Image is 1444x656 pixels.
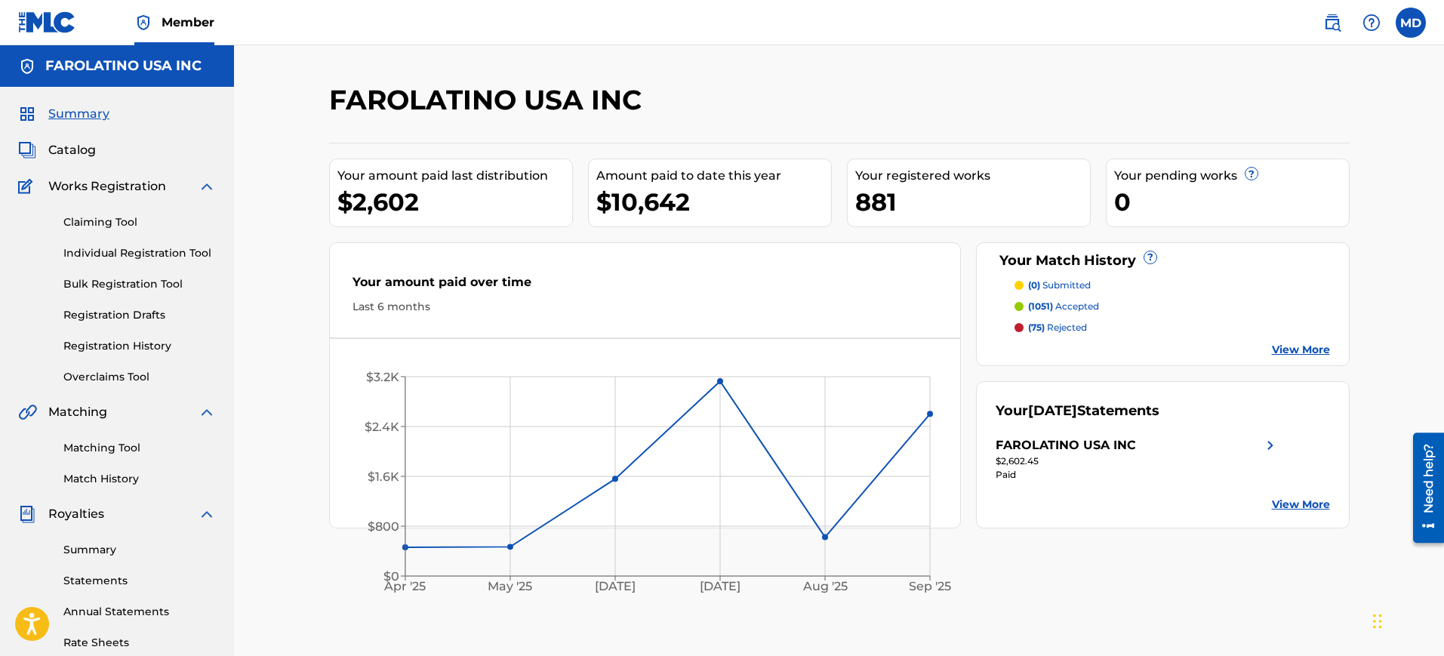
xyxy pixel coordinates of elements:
div: FAROLATINO USA INC [996,436,1136,454]
span: Member [162,14,214,31]
a: SummarySummary [18,105,109,123]
img: Matching [18,403,37,421]
a: Overclaims Tool [63,369,216,385]
div: Your Statements [996,401,1159,421]
span: (75) [1028,322,1045,333]
a: (0) submitted [1014,279,1330,292]
a: CatalogCatalog [18,141,96,159]
img: search [1323,14,1341,32]
img: Catalog [18,141,36,159]
tspan: $800 [368,519,399,534]
img: help [1362,14,1381,32]
a: (75) rejected [1014,321,1330,334]
a: Annual Statements [63,604,216,620]
span: Works Registration [48,177,166,196]
a: Individual Registration Tool [63,245,216,261]
tspan: Sep '25 [909,580,951,594]
div: Amount paid to date this year [596,167,831,185]
div: Paid [996,468,1279,482]
div: Your registered works [855,167,1090,185]
tspan: $1.6K [368,470,399,484]
div: 881 [855,185,1090,219]
a: (1051) accepted [1014,300,1330,313]
div: $2,602 [337,185,572,219]
a: Claiming Tool [63,214,216,230]
span: (1051) [1028,300,1053,312]
img: expand [198,403,216,421]
div: Your amount paid last distribution [337,167,572,185]
p: submitted [1028,279,1091,292]
a: View More [1272,497,1330,513]
div: User Menu [1396,8,1426,38]
tspan: $2.4K [365,420,399,434]
span: ? [1144,251,1156,263]
a: Public Search [1317,8,1347,38]
div: Help [1356,8,1387,38]
div: Arrastrar [1373,599,1382,644]
h5: FAROLATINO USA INC [45,57,202,75]
span: [DATE] [1028,402,1077,419]
img: MLC Logo [18,11,76,33]
h2: FAROLATINO USA INC [329,83,649,117]
a: Registration Drafts [63,307,216,323]
p: rejected [1028,321,1087,334]
iframe: Resource Center [1402,427,1444,549]
a: View More [1272,342,1330,358]
tspan: Aug '25 [802,580,848,594]
tspan: Apr '25 [383,580,426,594]
div: Your pending works [1114,167,1349,185]
p: accepted [1028,300,1099,313]
a: Summary [63,542,216,558]
span: Summary [48,105,109,123]
span: Catalog [48,141,96,159]
tspan: $3.2K [366,370,399,384]
span: Royalties [48,505,104,523]
div: Last 6 months [353,299,938,315]
div: 0 [1114,185,1349,219]
div: Widget de chat [1369,584,1444,656]
span: ? [1245,168,1258,180]
a: Matching Tool [63,440,216,456]
div: Your amount paid over time [353,273,938,299]
img: Royalties [18,505,36,523]
tspan: [DATE] [700,580,740,594]
a: Rate Sheets [63,635,216,651]
tspan: [DATE] [595,580,636,594]
span: Matching [48,403,107,421]
img: right chevron icon [1261,436,1279,454]
div: $10,642 [596,185,831,219]
img: Works Registration [18,177,38,196]
div: Your Match History [996,251,1330,271]
img: Accounts [18,57,36,75]
img: expand [198,505,216,523]
a: Registration History [63,338,216,354]
img: expand [198,177,216,196]
img: Summary [18,105,36,123]
a: Statements [63,573,216,589]
a: Bulk Registration Tool [63,276,216,292]
a: Match History [63,471,216,487]
img: Top Rightsholder [134,14,152,32]
iframe: Chat Widget [1369,584,1444,656]
span: (0) [1028,279,1040,291]
tspan: $0 [383,569,399,584]
div: $2,602.45 [996,454,1279,468]
a: FAROLATINO USA INCright chevron icon$2,602.45Paid [996,436,1279,482]
tspan: May '25 [488,580,532,594]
